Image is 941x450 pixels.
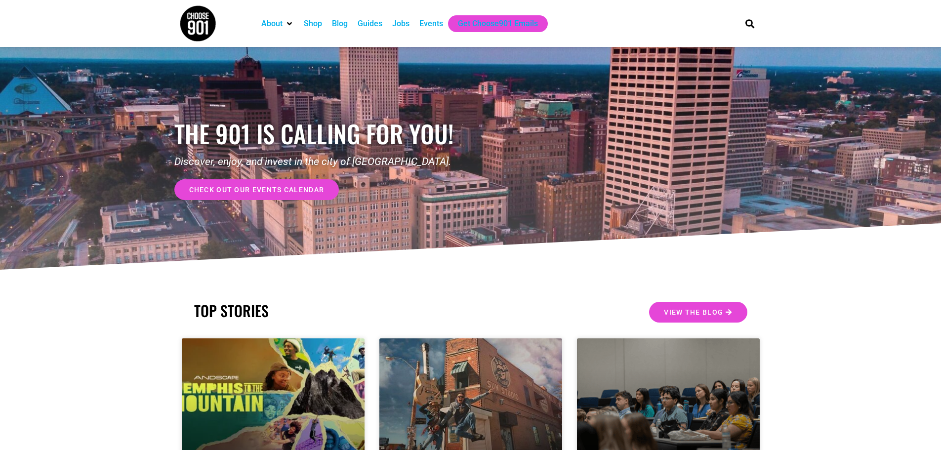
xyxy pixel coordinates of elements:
[174,154,471,170] p: Discover, enjoy, and invest in the city of [GEOGRAPHIC_DATA].
[332,18,348,30] a: Blog
[261,18,283,30] a: About
[174,179,339,200] a: check out our events calendar
[741,15,758,32] div: Search
[189,186,325,193] span: check out our events calendar
[194,302,466,320] h2: TOP STORIES
[664,309,723,316] span: View the Blog
[392,18,409,30] a: Jobs
[419,18,443,30] a: Events
[304,18,322,30] a: Shop
[649,302,747,323] a: View the Blog
[458,18,538,30] a: Get Choose901 Emails
[256,15,299,32] div: About
[174,119,471,148] h1: the 901 is calling for you!
[256,15,729,32] nav: Main nav
[358,18,382,30] a: Guides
